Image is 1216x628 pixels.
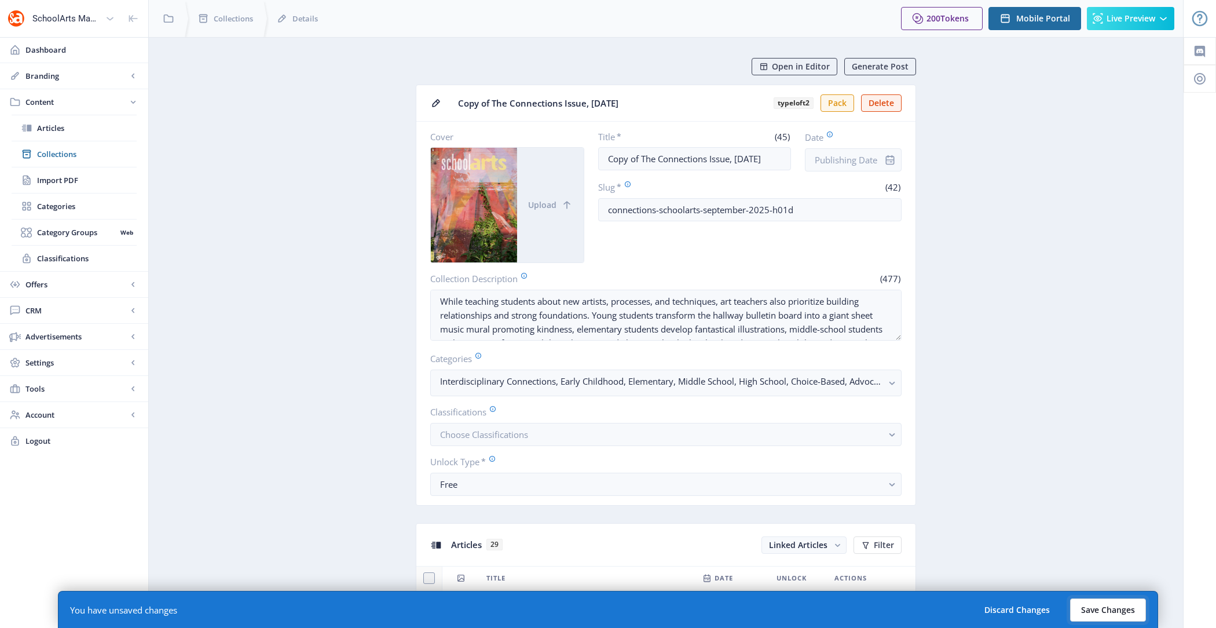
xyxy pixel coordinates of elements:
span: Category Groups [37,227,116,238]
label: Classifications [430,406,892,418]
span: Date [715,571,733,585]
span: Mobile Portal [1016,14,1070,23]
span: Categories [37,200,137,212]
button: Open in Editor [752,58,837,75]
button: Save Changes [1070,598,1146,622]
div: You have unsaved changes [70,604,177,616]
span: Offers [25,279,127,290]
a: Import PDF [12,167,137,193]
span: Filter [874,541,894,550]
span: Details [292,13,318,24]
span: Open in Editor [772,62,830,71]
input: this-is-how-a-slug-looks-like [598,198,902,221]
span: Generate Post [852,62,909,71]
span: Import PDF [37,174,137,186]
span: Live Preview [1107,14,1155,23]
a: Category GroupsWeb [12,220,137,245]
label: Cover [430,131,575,143]
div: Free [440,477,882,491]
label: Categories [430,352,892,365]
span: CRM [25,305,127,316]
input: Type Collection Title ... [598,147,792,170]
span: Title [486,571,506,585]
span: Account [25,409,127,421]
input: Publishing Date [805,148,902,171]
label: Collection Description [430,272,661,285]
div: SchoolArts Magazine [32,6,101,31]
span: Unlock [777,571,807,585]
span: Logout [25,435,139,447]
label: Title [598,131,690,143]
span: Advertisements [25,331,127,342]
span: Dashboard [25,44,139,56]
nb-badge: Web [116,227,137,238]
button: Choose Classifications [430,423,902,446]
nb-select-label: Interdisciplinary Connections, Early Childhood, Elementary, Middle School, High School, Choice-Ba... [440,374,882,388]
span: Content [25,96,127,108]
a: Classifications [12,246,137,271]
b: typeloft2 [774,97,814,109]
span: Linked Articles [769,539,827,550]
span: Articles [451,539,482,550]
a: Articles [12,115,137,141]
label: Unlock Type [430,455,892,468]
span: Tokens [940,13,969,24]
button: Delete [861,94,902,112]
a: Categories [12,193,137,219]
span: Upload [528,200,556,210]
button: Live Preview [1087,7,1174,30]
span: Actions [834,571,867,585]
button: Discard Changes [973,598,1061,622]
button: Linked Articles [761,536,847,554]
button: Upload [517,148,584,262]
span: 29 [486,539,503,550]
label: Slug [598,181,745,193]
a: Collections [12,141,137,167]
span: Collections [214,13,253,24]
span: Tools [25,383,127,395]
button: Free [430,473,902,496]
span: (42) [884,181,902,193]
button: Generate Post [844,58,916,75]
button: Pack [821,94,854,112]
span: Classifications [37,253,137,264]
span: Settings [25,357,127,368]
button: Mobile Portal [988,7,1081,30]
button: 200Tokens [901,7,983,30]
img: properties.app_icon.png [7,9,25,28]
label: Date [805,131,892,144]
button: Interdisciplinary Connections, Early Childhood, Elementary, Middle School, High School, Choice-Ba... [430,370,902,396]
span: (477) [878,273,902,284]
span: Copy of The Connections Issue, [DATE] [458,97,764,109]
td: Free [770,590,827,623]
button: Filter [854,536,902,554]
span: (45) [773,131,791,143]
span: Choose Classifications [440,429,528,440]
span: Branding [25,70,127,82]
span: Articles [37,122,137,134]
span: Collections [37,148,137,160]
nb-icon: info [884,154,896,166]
